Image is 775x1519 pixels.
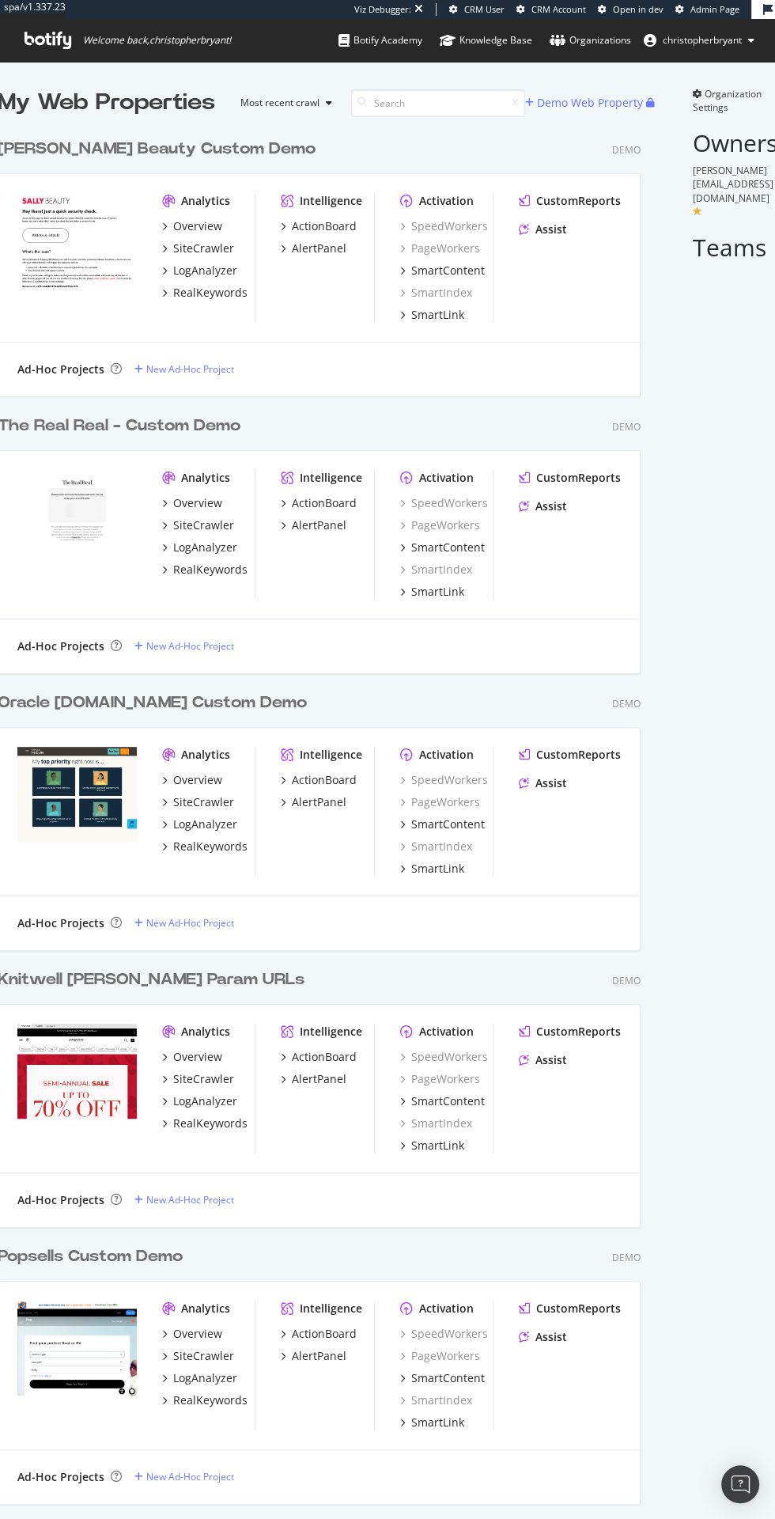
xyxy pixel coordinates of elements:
[162,218,222,234] a: Overview
[162,1049,222,1065] a: Overview
[400,307,464,323] a: SmartLink
[162,772,222,788] a: Overview
[173,241,234,256] div: SiteCrawler
[162,285,248,301] a: RealKeywords
[400,517,480,533] a: PageWorkers
[173,816,237,832] div: LogAnalyzer
[17,638,104,654] div: Ad-Hoc Projects
[464,3,505,15] span: CRM User
[17,1469,104,1485] div: Ad-Hoc Projects
[338,19,422,62] a: Botify Academy
[17,1192,104,1208] div: Ad-Hoc Projects
[598,3,663,16] a: Open in dev
[411,540,485,555] div: SmartContent
[281,794,346,810] a: AlertPanel
[400,1138,464,1153] a: SmartLink
[146,362,234,376] div: New Ad-Hoc Project
[519,1024,621,1040] a: CustomReports
[146,639,234,653] div: New Ad-Hoc Project
[675,3,739,16] a: Admin Page
[162,794,234,810] a: SiteCrawler
[612,1251,641,1264] div: Demo
[525,96,646,109] a: Demo Web Property
[162,562,248,578] a: RealKeywords
[519,222,567,237] a: Assist
[550,32,631,48] div: Organizations
[240,98,319,108] div: Most recent crawl
[519,1052,567,1068] a: Assist
[162,1116,248,1131] a: RealKeywords
[400,263,485,278] a: SmartContent
[400,1071,480,1087] div: PageWorkers
[17,362,104,377] div: Ad-Hoc Projects
[411,1370,485,1386] div: SmartContent
[173,562,248,578] div: RealKeywords
[292,1071,346,1087] div: AlertPanel
[400,794,480,810] a: PageWorkers
[134,1193,234,1206] a: New Ad-Hoc Project
[519,775,567,791] a: Assist
[134,1470,234,1483] a: New Ad-Hoc Project
[535,222,567,237] div: Assist
[281,1071,346,1087] a: AlertPanel
[173,839,248,854] div: RealKeywords
[400,839,472,854] a: SmartIndex
[162,1326,222,1342] a: Overview
[162,816,237,832] a: LogAnalyzer
[173,772,222,788] div: Overview
[411,861,464,877] div: SmartLink
[173,1071,234,1087] div: SiteCrawler
[536,193,621,209] div: CustomReports
[612,697,641,710] div: Demo
[411,1415,464,1430] div: SmartLink
[134,916,234,930] a: New Ad-Hoc Project
[400,1116,472,1131] a: SmartIndex
[17,915,104,931] div: Ad-Hoc Projects
[281,495,357,511] a: ActionBoard
[17,1024,137,1119] img: Knitwell Chicos RK Param URLs
[411,1138,464,1153] div: SmartLink
[173,285,248,301] div: RealKeywords
[173,1370,237,1386] div: LogAnalyzer
[400,241,480,256] a: PageWorkers
[173,1348,234,1364] div: SiteCrawler
[535,498,567,514] div: Assist
[338,32,422,48] div: Botify Academy
[400,1392,472,1408] div: SmartIndex
[419,747,474,763] div: Activation
[400,495,488,511] a: SpeedWorkers
[693,164,773,204] span: [PERSON_NAME][EMAIL_ADDRESS][DOMAIN_NAME]
[146,1193,234,1206] div: New Ad-Hoc Project
[134,639,234,653] a: New Ad-Hoc Project
[292,495,357,511] div: ActionBoard
[173,1093,237,1109] div: LogAnalyzer
[181,193,230,209] div: Analytics
[613,3,663,15] span: Open in dev
[721,1465,759,1503] div: Open Intercom Messenger
[536,470,621,486] div: CustomReports
[612,143,641,157] div: Demo
[162,241,234,256] a: SiteCrawler
[146,1470,234,1483] div: New Ad-Hoc Project
[292,218,357,234] div: ActionBoard
[173,218,222,234] div: Overview
[400,218,488,234] div: SpeedWorkers
[519,747,621,763] a: CustomReports
[17,1301,137,1396] img: Popsells Custom Demo
[300,1024,362,1040] div: Intelligence
[292,1049,357,1065] div: ActionBoard
[400,562,472,578] a: SmartIndex
[535,775,567,791] div: Assist
[411,263,485,278] div: SmartContent
[173,495,222,511] div: Overview
[550,19,631,62] a: Organizations
[400,1415,464,1430] a: SmartLink
[400,285,472,301] div: SmartIndex
[440,19,532,62] a: Knowledge Base
[411,307,464,323] div: SmartLink
[612,974,641,987] div: Demo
